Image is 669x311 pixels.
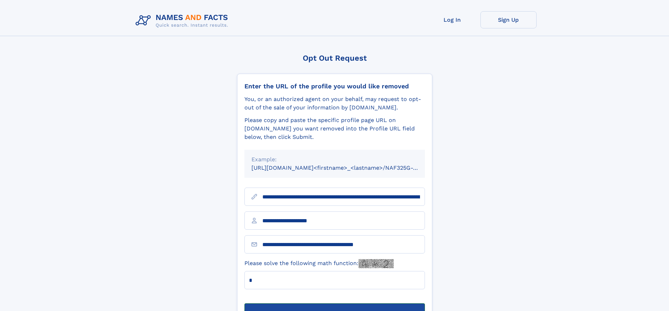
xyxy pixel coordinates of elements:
[244,116,425,141] div: Please copy and paste the specific profile page URL on [DOMAIN_NAME] you want removed into the Pr...
[244,259,394,268] label: Please solve the following math function:
[424,11,480,28] a: Log In
[251,155,418,164] div: Example:
[244,95,425,112] div: You, or an authorized agent on your behalf, may request to opt-out of the sale of your informatio...
[237,54,432,62] div: Opt Out Request
[251,164,438,171] small: [URL][DOMAIN_NAME]<firstname>_<lastname>/NAF325G-xxxxxxxx
[244,82,425,90] div: Enter the URL of the profile you would like removed
[133,11,234,30] img: Logo Names and Facts
[480,11,537,28] a: Sign Up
